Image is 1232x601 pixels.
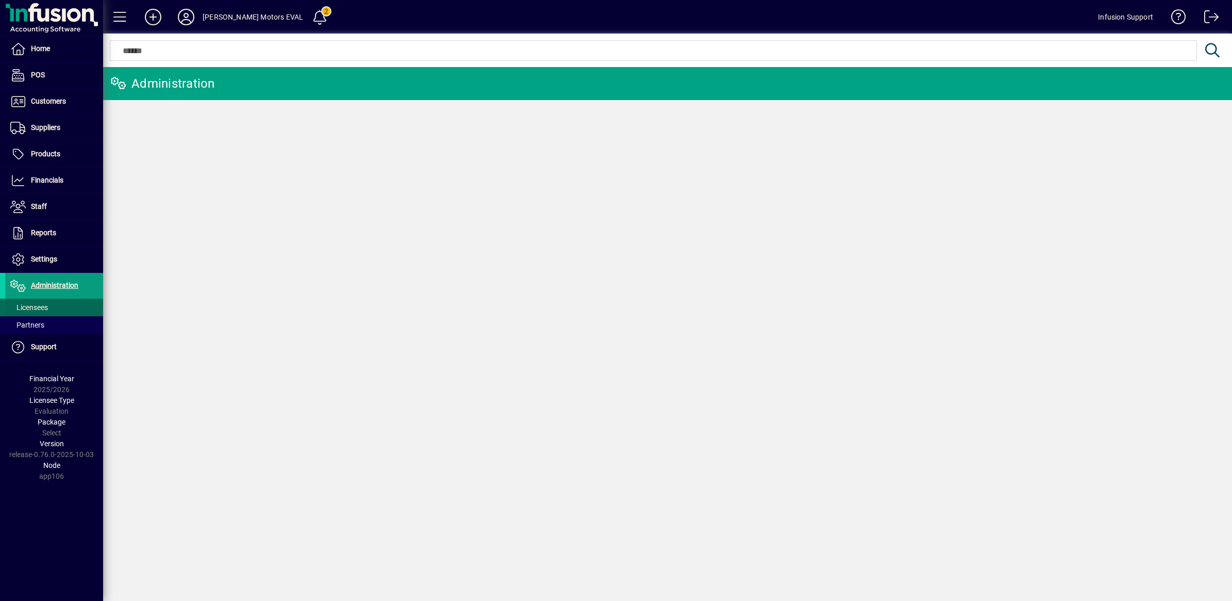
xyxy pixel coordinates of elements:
a: Financials [5,168,103,193]
a: Customers [5,89,103,115]
button: Add [137,8,170,26]
span: Financial Year [29,375,74,383]
span: Financials [31,176,63,184]
a: Home [5,36,103,62]
span: Home [31,44,50,53]
span: Support [31,343,57,351]
a: Staff [5,194,103,220]
a: Licensees [5,299,103,316]
div: [PERSON_NAME] Motors EVAL [203,9,303,25]
span: Package [38,418,65,426]
a: Knowledge Base [1163,2,1186,36]
a: Partners [5,316,103,334]
span: POS [31,71,45,79]
span: Licensees [10,303,48,312]
span: Customers [31,97,66,105]
a: Reports [5,220,103,246]
div: Infusion Support [1098,9,1153,25]
a: Products [5,141,103,167]
span: Version [40,440,64,448]
span: Products [31,150,60,158]
span: Node [43,461,60,469]
a: POS [5,62,103,88]
a: Suppliers [5,115,103,141]
span: Licensee Type [29,396,74,404]
span: Reports [31,229,56,237]
span: Staff [31,202,47,210]
span: Suppliers [31,123,60,132]
a: Support [5,334,103,360]
span: Settings [31,255,57,263]
button: Profile [170,8,203,26]
a: Logout [1196,2,1219,36]
a: Settings [5,247,103,272]
div: Administration [111,75,215,92]
span: Partners [10,321,44,329]
span: Administration [31,281,78,289]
